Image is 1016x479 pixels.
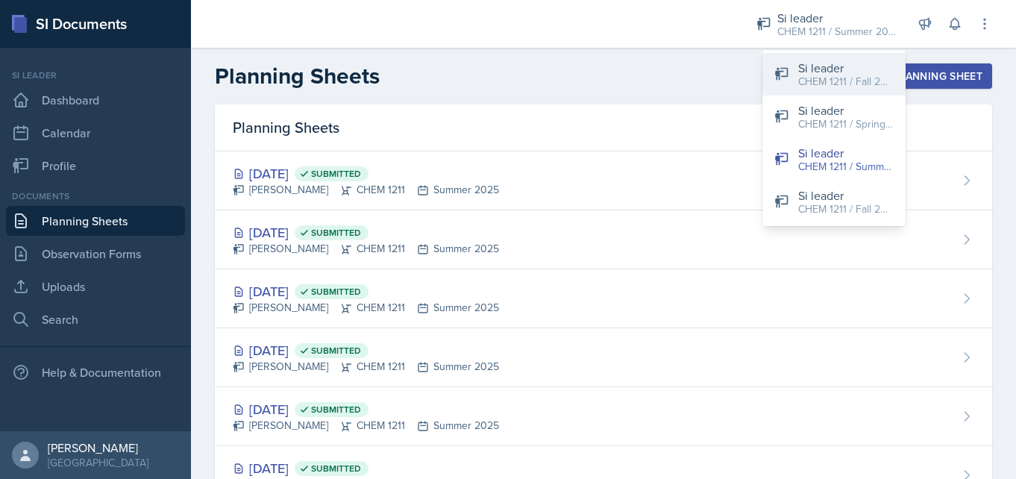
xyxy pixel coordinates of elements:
[798,116,894,132] div: CHEM 1211 / Spring 2025
[233,163,499,184] div: [DATE]
[798,101,894,119] div: Si leader
[6,272,185,301] a: Uploads
[233,300,499,316] div: [PERSON_NAME] CHEM 1211 Summer 2025
[233,182,499,198] div: [PERSON_NAME] CHEM 1211 Summer 2025
[854,70,982,82] div: New Planning Sheet
[6,304,185,334] a: Search
[798,59,894,77] div: Si leader
[48,455,148,470] div: [GEOGRAPHIC_DATA]
[233,281,499,301] div: [DATE]
[233,418,499,433] div: [PERSON_NAME] CHEM 1211 Summer 2025
[215,151,992,210] a: [DATE] Submitted [PERSON_NAME]CHEM 1211Summer 2025
[777,24,897,40] div: CHEM 1211 / Summer 2025
[311,168,361,180] span: Submitted
[215,210,992,269] a: [DATE] Submitted [PERSON_NAME]CHEM 1211Summer 2025
[233,458,499,478] div: [DATE]
[233,340,499,360] div: [DATE]
[311,286,361,298] span: Submitted
[233,399,499,419] div: [DATE]
[215,269,992,328] a: [DATE] Submitted [PERSON_NAME]CHEM 1211Summer 2025
[798,74,894,90] div: CHEM 1211 / Fall 2025
[6,239,185,269] a: Observation Forms
[6,85,185,115] a: Dashboard
[798,201,894,217] div: CHEM 1211 / Fall 2024
[311,345,361,357] span: Submitted
[215,63,380,90] h2: Planning Sheets
[762,138,906,181] button: Si leader CHEM 1211 / Summer 2025
[311,463,361,475] span: Submitted
[6,206,185,236] a: Planning Sheets
[233,241,499,257] div: [PERSON_NAME] CHEM 1211 Summer 2025
[6,151,185,181] a: Profile
[844,63,992,89] button: New Planning Sheet
[233,222,499,242] div: [DATE]
[798,187,894,204] div: Si leader
[6,190,185,203] div: Documents
[762,181,906,223] button: Si leader CHEM 1211 / Fall 2024
[215,328,992,387] a: [DATE] Submitted [PERSON_NAME]CHEM 1211Summer 2025
[762,53,906,96] button: Si leader CHEM 1211 / Fall 2025
[233,359,499,375] div: [PERSON_NAME] CHEM 1211 Summer 2025
[6,357,185,387] div: Help & Documentation
[311,404,361,416] span: Submitted
[762,96,906,138] button: Si leader CHEM 1211 / Spring 2025
[215,387,992,446] a: [DATE] Submitted [PERSON_NAME]CHEM 1211Summer 2025
[798,159,894,175] div: CHEM 1211 / Summer 2025
[215,104,992,151] div: Planning Sheets
[6,69,185,82] div: Si leader
[6,118,185,148] a: Calendar
[48,440,148,455] div: [PERSON_NAME]
[777,9,897,27] div: Si leader
[311,227,361,239] span: Submitted
[798,144,894,162] div: Si leader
